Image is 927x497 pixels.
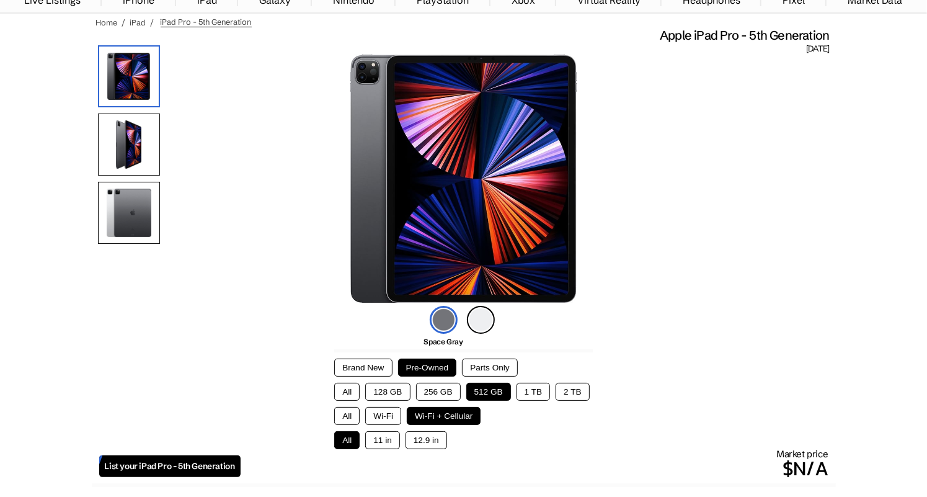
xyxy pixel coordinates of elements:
[122,17,126,27] span: /
[806,43,829,55] span: [DATE]
[365,407,401,425] button: Wi-Fi
[241,448,828,483] div: Market price
[98,182,160,244] img: Both
[556,383,589,401] button: 2 TB
[660,27,829,43] span: Apple iPad Pro - 5th Generation
[334,407,360,425] button: All
[151,17,154,27] span: /
[424,337,463,346] span: Space Gray
[416,383,461,401] button: 256 GB
[334,359,392,377] button: Brand New
[98,114,160,176] img: Side
[430,306,458,334] img: space-gray-icon
[406,431,447,449] button: 12.9 in
[407,407,481,425] button: Wi-Fi + Cellular
[365,383,410,401] button: 128 GB
[467,306,495,334] img: silver-icon
[334,431,360,449] button: All
[98,45,160,107] img: iPad Pro (5th Generation)
[99,455,241,477] a: List your iPad Pro - 5th Generation
[130,17,146,27] a: iPad
[350,55,576,303] img: iPad Pro (5th Generation)
[517,383,550,401] button: 1 TB
[398,359,457,377] button: Pre-Owned
[462,359,517,377] button: Parts Only
[466,383,511,401] button: 512 GB
[161,17,252,27] span: iPad Pro - 5th Generation
[365,431,399,449] button: 11 in
[105,461,235,472] span: List your iPad Pro - 5th Generation
[96,17,118,27] a: Home
[241,454,828,483] p: $N/A
[334,383,360,401] button: All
